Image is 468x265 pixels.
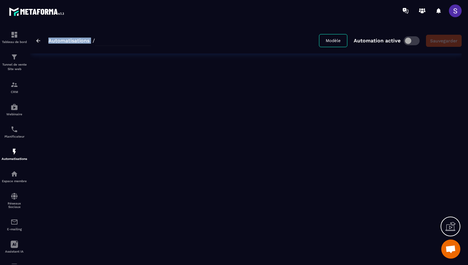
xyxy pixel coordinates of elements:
div: Ouvrir le chat [441,240,460,259]
a: Assistant IA [2,236,27,258]
img: logo [9,6,66,18]
img: formation [11,53,18,61]
a: formationformationTunnel de vente Site web [2,48,27,76]
a: Automatisations [48,38,89,44]
p: Webinaire [2,112,27,116]
a: emailemailE-mailing [2,213,27,236]
a: social-networksocial-networkRéseaux Sociaux [2,188,27,213]
a: automationsautomationsAutomatisations [2,143,27,165]
p: Tunnel de vente Site web [2,62,27,71]
img: automations [11,103,18,111]
p: Espace membre [2,179,27,183]
a: formationformationTableau de bord [2,26,27,48]
p: Réseaux Sociaux [2,202,27,209]
p: Tableau de bord [2,40,27,44]
a: schedulerschedulerPlanificateur [2,121,27,143]
img: formation [11,81,18,89]
p: CRM [2,90,27,94]
p: E-mailing [2,227,27,231]
span: / [93,38,95,44]
p: Assistant IA [2,250,27,253]
img: email [11,218,18,226]
img: scheduler [11,125,18,133]
img: formation [11,31,18,39]
p: Planificateur [2,135,27,138]
p: Automation active [354,38,401,44]
p: Automatisations [2,157,27,161]
a: formationformationCRM [2,76,27,98]
img: automations [11,170,18,178]
img: automations [11,148,18,155]
img: social-network [11,192,18,200]
img: arrow [36,39,40,43]
button: Modèle [319,34,347,47]
a: automationsautomationsWebinaire [2,98,27,121]
a: automationsautomationsEspace membre [2,165,27,188]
